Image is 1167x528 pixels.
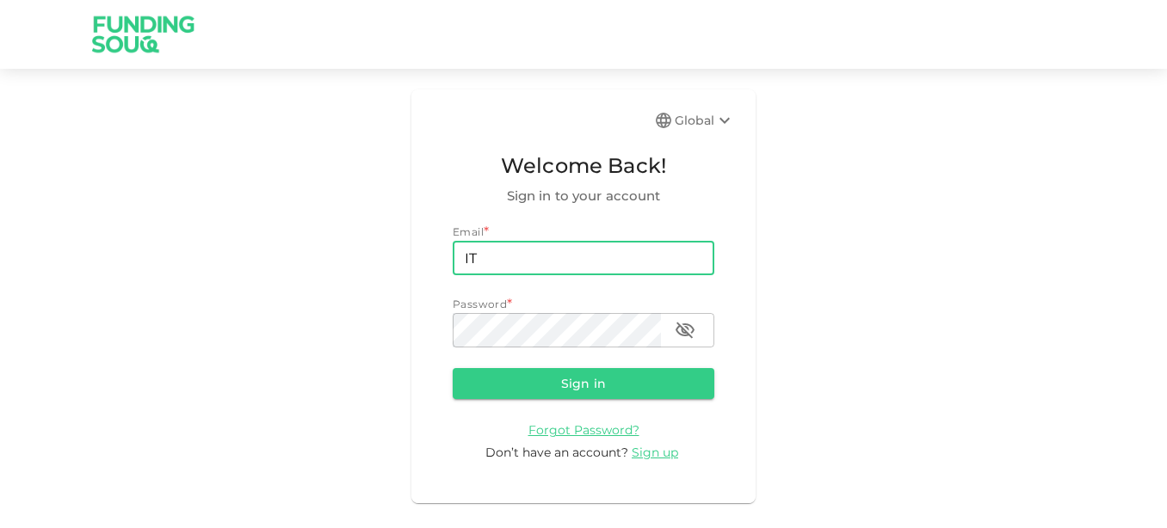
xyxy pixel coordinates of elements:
span: Password [453,298,507,310]
div: Global [675,110,735,131]
span: Welcome Back! [453,150,714,182]
input: email [453,241,714,275]
span: Email [453,225,484,238]
a: Forgot Password? [528,421,639,438]
span: Don’t have an account? [485,445,628,460]
input: password [453,313,661,347]
span: Sign in to your account [453,186,714,206]
button: Sign in [453,368,714,399]
span: Sign up [632,445,678,460]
